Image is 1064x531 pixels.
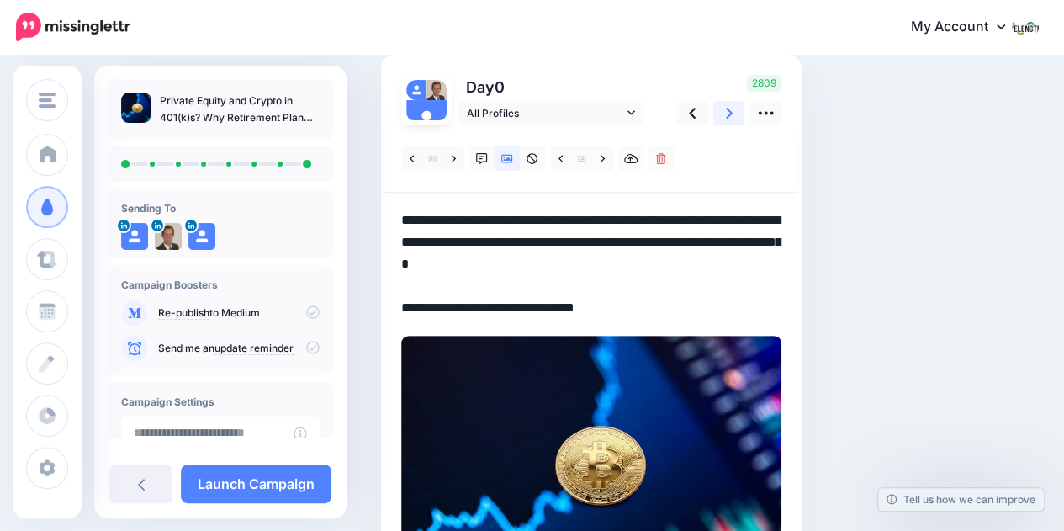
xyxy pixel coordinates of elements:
img: Missinglettr [16,13,130,41]
img: user_default_image.png [406,100,447,141]
p: Send me an [158,341,320,356]
p: Day [458,75,646,99]
a: Re-publish [158,306,209,320]
h4: Campaign Settings [121,396,320,408]
span: 2809 [747,75,781,92]
img: user_default_image.png [188,223,215,250]
a: All Profiles [458,101,643,125]
img: user_default_image.png [121,223,148,250]
p: to Medium [158,305,320,321]
span: All Profiles [467,104,623,122]
img: 1517737332947-36648.png [155,223,182,250]
h4: Sending To [121,202,320,215]
a: My Account [894,7,1039,48]
h4: Campaign Boosters [121,279,320,291]
p: Private Equity and Crypto in 401(k)s? Why Retirement Plan Sponsors May Want to Wait [160,93,320,126]
img: 1517737332947-36648.png [426,80,447,100]
img: menu.png [39,93,56,108]
img: user_default_image.png [406,80,426,100]
a: update reminder [214,342,294,355]
span: 0 [495,78,505,96]
img: df593d6d8d1d35908c9bf1ef7532ef8a_thumb.jpg [121,93,151,123]
a: Tell us how we can improve [878,488,1044,511]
